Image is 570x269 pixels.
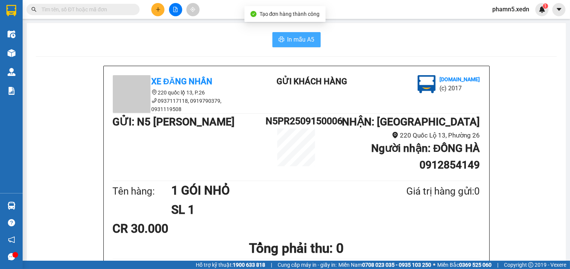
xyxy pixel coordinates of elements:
h1: 1 GÓI NHỎ [171,181,370,200]
b: [DOMAIN_NAME] [63,29,104,35]
img: logo-vxr [6,5,16,16]
button: printerIn mẫu A5 [272,32,321,47]
button: aim [186,3,200,16]
li: (c) 2017 [63,36,104,45]
img: warehouse-icon [8,49,15,57]
h1: N5PR2509150006 [266,114,327,128]
span: aim [190,7,195,12]
div: CR 30.000 [113,219,234,238]
strong: 0708 023 035 - 0935 103 250 [362,262,431,268]
b: Gửi khách hàng [277,77,347,86]
sup: 1 [543,3,548,9]
span: check-circle [250,11,257,17]
strong: 1900 633 818 [233,262,265,268]
span: ⚪️ [433,263,435,266]
h1: SL 1 [171,200,370,219]
b: [DOMAIN_NAME] [439,76,480,82]
h1: Tổng phải thu: 0 [113,238,480,259]
span: Miền Nam [338,261,431,269]
li: (c) 2017 [439,83,480,93]
span: notification [8,236,15,243]
input: Tìm tên, số ĐT hoặc mã đơn [41,5,131,14]
img: solution-icon [8,87,15,95]
strong: 0369 525 060 [459,262,492,268]
img: warehouse-icon [8,68,15,76]
div: Tên hàng: [113,184,172,199]
li: 0937117118, 0919790379, 0931119508 [113,97,249,113]
span: search [31,7,37,12]
li: 19:14[DATE] [375,259,480,268]
li: Người gửi hàng xác nhận [128,259,233,268]
div: Giá trị hàng gửi: 0 [370,184,480,199]
b: NHẬN : [GEOGRAPHIC_DATA] [342,116,480,128]
li: 220 quốc lộ 13, P.26 [113,88,249,97]
b: Xe Đăng Nhân [9,49,33,84]
button: plus [151,3,164,16]
img: warehouse-icon [8,202,15,210]
span: phamn5.xedn [486,5,535,14]
img: logo.jpg [82,9,100,28]
span: printer [278,36,284,43]
li: 220 Quốc Lộ 13, Phường 26 [327,130,480,141]
span: file-add [173,7,178,12]
span: In mẫu A5 [287,35,315,44]
img: icon-new-feature [539,6,545,13]
li: NV kiểm tra hàng [251,259,356,268]
img: warehouse-icon [8,30,15,38]
span: phone [152,98,157,103]
span: Tạo đơn hàng thành công [260,11,320,17]
button: file-add [169,3,182,16]
span: | [497,261,498,269]
span: 1 [544,3,547,9]
span: | [271,261,272,269]
img: logo.jpg [418,75,436,93]
span: message [8,253,15,260]
span: copyright [528,262,533,267]
span: plus [155,7,161,12]
span: environment [392,132,398,138]
b: GỬI : N5 [PERSON_NAME] [113,116,235,128]
span: Hỗ trợ kỹ thuật: [196,261,265,269]
span: question-circle [8,219,15,226]
span: Miền Bắc [437,261,492,269]
b: Người nhận : ĐÔNG HÀ 0912854149 [371,142,480,171]
span: caret-down [556,6,562,13]
span: environment [152,90,157,95]
button: caret-down [552,3,565,16]
b: Gửi khách hàng [46,11,75,46]
b: Xe Đăng Nhân [152,77,213,86]
span: Cung cấp máy in - giấy in: [278,261,336,269]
